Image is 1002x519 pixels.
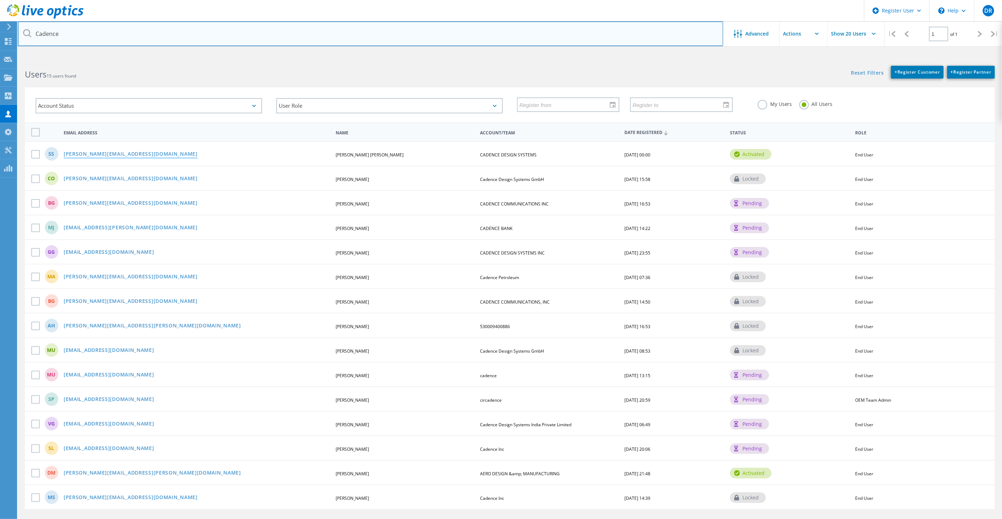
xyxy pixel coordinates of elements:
span: End User [855,348,873,354]
div: activated [730,468,772,478]
div: pending [730,370,769,380]
span: BG [48,200,55,205]
span: [PERSON_NAME] [336,201,369,207]
span: MU [47,372,56,377]
input: Register to [631,98,727,111]
a: [EMAIL_ADDRESS][DOMAIN_NAME] [64,397,154,403]
span: Cadence Petroleum [480,274,519,280]
div: pending [730,198,769,209]
div: locked [730,321,766,331]
span: [PERSON_NAME] [336,299,369,305]
a: [PERSON_NAME][EMAIL_ADDRESS][DOMAIN_NAME] [64,299,198,305]
span: CADENCE COMMUNICATIONS INC [480,201,549,207]
div: locked [730,492,766,503]
span: [PERSON_NAME] [336,250,369,256]
span: [DATE] 23:55 [624,250,650,256]
span: 530009400886 [480,323,510,330]
span: [PERSON_NAME] [336,176,369,182]
span: [DATE] 14:22 [624,225,650,231]
span: End User [855,373,873,379]
span: [DATE] 08:53 [624,348,650,354]
span: BG [48,299,55,304]
b: Users [25,69,47,80]
span: [PERSON_NAME] [336,225,369,231]
span: MJ [48,225,55,230]
a: [EMAIL_ADDRESS][DOMAIN_NAME] [64,250,154,256]
span: Name [336,131,474,135]
a: +Register Customer [891,66,944,79]
span: Status [730,131,849,135]
a: [PERSON_NAME][EMAIL_ADDRESS][PERSON_NAME][DOMAIN_NAME] [64,470,241,476]
a: Reset Filters [851,70,884,76]
span: OEM Team Admin [855,397,891,403]
a: [EMAIL_ADDRESS][DOMAIN_NAME] [64,421,154,427]
div: | [987,21,1002,47]
span: [PERSON_NAME] [336,397,369,403]
span: DM [47,470,55,475]
span: Date Registered [624,130,724,135]
a: +Register Partner [947,66,995,79]
span: End User [855,176,873,182]
span: [DATE] 20:59 [624,397,650,403]
span: CADENCE BANK [480,225,512,231]
span: MU [47,348,56,353]
a: [EMAIL_ADDRESS][PERSON_NAME][DOMAIN_NAME] [64,225,198,231]
span: [DATE] 21:48 [624,471,650,477]
span: GG [48,250,55,255]
span: End User [855,299,873,305]
div: pending [730,223,769,233]
div: Account Status [36,98,262,113]
span: AH [48,323,55,328]
span: [DATE] 16:53 [624,323,650,330]
div: pending [730,247,769,258]
a: [PERSON_NAME][EMAIL_ADDRESS][DOMAIN_NAME] [64,176,198,182]
span: Register Customer [895,69,940,75]
div: locked [730,345,766,356]
span: [DATE] 00:00 [624,152,650,158]
span: [PERSON_NAME] [336,495,369,501]
span: Cadence Inc [480,495,504,501]
a: [PERSON_NAME][EMAIL_ADDRESS][DOMAIN_NAME] [64,274,198,280]
span: [PERSON_NAME] [336,348,369,354]
span: End User [855,495,873,501]
span: MA [47,274,55,279]
span: Cadence Design Systems India Private Limited [480,422,571,428]
span: CADENCE DESIGN SYSTEMS INC [480,250,545,256]
a: [PERSON_NAME][EMAIL_ADDRESS][DOMAIN_NAME] [64,495,198,501]
a: [EMAIL_ADDRESS][DOMAIN_NAME] [64,372,154,378]
span: [PERSON_NAME] [336,373,369,379]
span: End User [855,225,873,231]
span: Account/Team [480,131,618,135]
div: activated [730,149,772,160]
span: End User [855,250,873,256]
span: [DATE] 06:49 [624,422,650,428]
span: Register Partner [951,69,991,75]
span: End User [855,422,873,428]
span: End User [855,323,873,330]
a: [EMAIL_ADDRESS][DOMAIN_NAME] [64,348,154,354]
span: Advanced [746,31,769,36]
div: locked [730,296,766,307]
div: locked [730,272,766,282]
a: Live Optics Dashboard [7,15,84,20]
span: of 1 [950,31,958,37]
span: [DATE] 15:58 [624,176,650,182]
span: End User [855,152,873,158]
span: SP [48,397,54,402]
div: pending [730,419,769,429]
label: My Users [758,100,792,107]
svg: \n [938,7,945,14]
a: [PERSON_NAME][EMAIL_ADDRESS][PERSON_NAME][DOMAIN_NAME] [64,323,241,329]
span: End User [855,446,873,452]
span: [PERSON_NAME] [336,422,369,428]
span: circadence [480,397,502,403]
span: [PERSON_NAME] [336,446,369,452]
div: pending [730,394,769,405]
span: Cadence Design Systems GmbH [480,348,544,354]
div: locked [730,173,766,184]
a: [PERSON_NAME][EMAIL_ADDRESS][DOMAIN_NAME] [64,151,198,157]
span: CADENCE DESIGN SYSTEMS [480,152,537,158]
span: 15 users found [47,73,76,79]
b: + [951,69,954,75]
span: End User [855,201,873,207]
